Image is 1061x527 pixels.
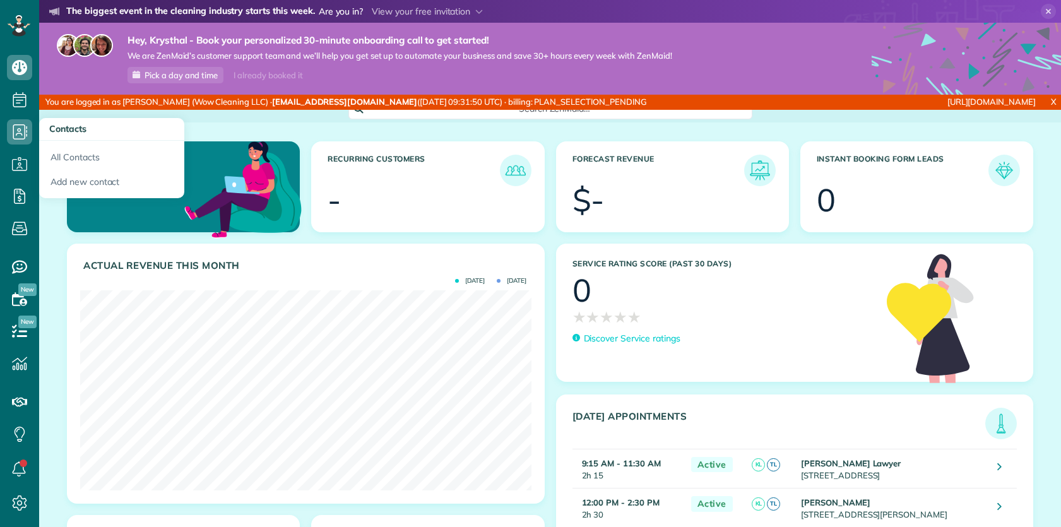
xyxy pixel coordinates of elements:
[584,332,680,345] p: Discover Service ratings
[572,449,685,488] td: 2h 15
[572,275,591,306] div: 0
[182,127,304,249] img: dashboard_welcome-42a62b7d889689a78055ac9021e634bf52bae3f8056760290aed330b23ab8690.png
[691,457,733,473] span: Active
[272,97,417,107] strong: [EMAIL_ADDRESS][DOMAIN_NAME]
[817,155,988,186] h3: Instant Booking Form Leads
[39,170,184,199] a: Add new contact
[992,158,1017,183] img: icon_form_leads-04211a6a04a5b2264e4ee56bc0799ec3eb69b7e499cbb523a139df1d13a81ae0.png
[572,332,680,345] a: Discover Service ratings
[18,316,37,328] span: New
[767,458,780,471] span: TL
[767,497,780,511] span: TL
[49,123,86,134] span: Contacts
[572,411,986,439] h3: [DATE] Appointments
[90,34,113,57] img: michelle-19f622bdf1676172e81f8f8fba1fb50e276960ebfe0243fe18214015130c80e4.jpg
[691,496,733,512] span: Active
[572,259,874,268] h3: Service Rating score (past 30 days)
[600,306,613,328] span: ★
[49,21,555,38] li: The world’s leading virtual event for cleaning business owners.
[572,155,744,186] h3: Forecast Revenue
[582,497,660,507] strong: 12:00 PM - 2:30 PM
[572,306,586,328] span: ★
[39,95,705,110] div: You are logged in as [PERSON_NAME] (Wow Cleaning LLC) · ([DATE] 09:31:50 UTC) · billing: PLAN_SEL...
[988,411,1014,436] img: icon_todays_appointments-901f7ab196bb0bea1936b74009e4eb5ffbc2d2711fa7634e0d609ed5ef32b18b.png
[497,278,526,284] span: [DATE]
[145,70,218,80] span: Pick a day and time
[801,458,901,468] strong: [PERSON_NAME] Lawyer
[66,5,315,19] strong: The biggest event in the cleaning industry starts this week.
[613,306,627,328] span: ★
[328,184,341,216] div: -
[83,260,531,271] h3: Actual Revenue this month
[627,306,641,328] span: ★
[39,141,184,170] a: All Contacts
[1046,95,1061,109] a: X
[328,155,499,186] h3: Recurring Customers
[503,158,528,183] img: icon_recurring_customers-cf858462ba22bcd05b5a5880d41d6543d210077de5bb9ebc9590e49fd87d84ed.png
[582,458,661,468] strong: 9:15 AM - 11:30 AM
[127,50,672,61] span: We are ZenMaid’s customer support team and we’ll help you get set up to automate your business an...
[226,68,310,83] div: I already booked it
[127,34,672,47] strong: Hey, Krysthal - Book your personalized 30-minute onboarding call to get started!
[73,34,96,57] img: jorge-587dff0eeaa6aab1f244e6dc62b8924c3b6ad411094392a53c71c6c4a576187d.jpg
[801,497,870,507] strong: [PERSON_NAME]
[319,5,364,19] span: Are you in?
[947,97,1036,107] a: [URL][DOMAIN_NAME]
[752,497,765,511] span: KL
[455,278,485,284] span: [DATE]
[18,283,37,296] span: New
[817,184,836,216] div: 0
[747,158,773,183] img: icon_forecast_revenue-8c13a41c7ed35a8dcfafea3cbb826a0462acb37728057bba2d056411b612bbbe.png
[57,34,80,57] img: maria-72a9807cf96188c08ef61303f053569d2e2a8a1cde33d635c8a3ac13582a053d.jpg
[572,184,605,216] div: $-
[586,306,600,328] span: ★
[752,458,765,471] span: KL
[127,67,223,83] a: Pick a day and time
[798,449,988,488] td: [STREET_ADDRESS]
